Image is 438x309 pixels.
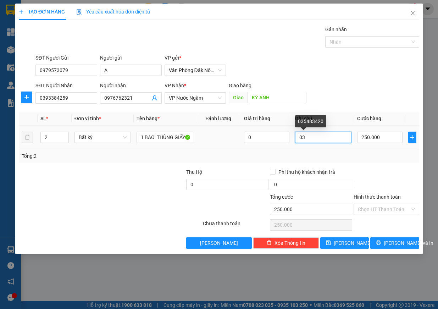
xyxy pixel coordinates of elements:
[206,116,231,121] span: Định lượng
[244,132,289,143] input: 0
[35,82,97,89] div: SĐT Người Nhận
[357,116,381,121] span: Cước hàng
[4,11,25,46] img: logo.jpg
[40,116,46,121] span: SL
[76,9,150,15] span: Yêu cầu xuất hóa đơn điện tử
[253,237,319,249] button: deleteXóa Thông tin
[384,239,433,247] span: [PERSON_NAME] và In
[19,9,65,15] span: TẠO ĐƠN HÀNG
[165,83,184,88] span: VP Nhận
[334,239,372,247] span: [PERSON_NAME]
[152,95,157,101] span: user-add
[35,54,97,62] div: SĐT Người Gửi
[22,132,33,143] button: delete
[21,94,32,100] span: plus
[100,54,162,62] div: Người gửi
[74,116,101,121] span: Đơn vị tính
[295,115,326,127] div: 035483420
[326,240,331,246] span: save
[76,9,82,15] img: icon
[276,168,338,176] span: Phí thu hộ khách nhận trả
[79,132,127,143] span: Bất kỳ
[275,239,305,247] span: Xóa Thông tin
[28,6,64,49] b: Nhà xe Thiên Trung
[410,10,416,16] span: close
[137,116,160,121] span: Tên hàng
[22,152,170,160] div: Tổng: 2
[200,239,238,247] span: [PERSON_NAME]
[320,237,369,249] button: save[PERSON_NAME]
[37,51,171,95] h2: VP Nhận: VP Nước Ngầm
[100,82,162,89] div: Người nhận
[354,194,401,200] label: Hình thức thanh toán
[137,132,193,143] input: VD: Bàn, Ghế
[169,93,222,103] span: VP Nước Ngầm
[403,4,423,23] button: Close
[229,92,248,103] span: Giao
[21,92,32,103] button: plus
[408,132,416,143] button: plus
[186,237,252,249] button: [PERSON_NAME]
[325,27,347,32] label: Gán nhãn
[295,132,352,143] input: Ghi Chú
[186,169,202,175] span: Thu Hộ
[270,194,293,200] span: Tổng cước
[19,9,24,14] span: plus
[292,112,355,126] th: Ghi chú
[4,51,57,62] h2: BWNYAKFY
[376,240,381,246] span: printer
[248,92,306,103] input: Dọc đường
[409,134,416,140] span: plus
[94,6,171,17] b: [DOMAIN_NAME]
[267,240,272,246] span: delete
[244,116,270,121] span: Giá trị hàng
[370,237,419,249] button: printer[PERSON_NAME] và In
[169,65,222,76] span: Văn Phòng Đăk Nông
[202,220,269,232] div: Chưa thanh toán
[229,83,251,88] span: Giao hàng
[165,54,226,62] div: VP gửi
